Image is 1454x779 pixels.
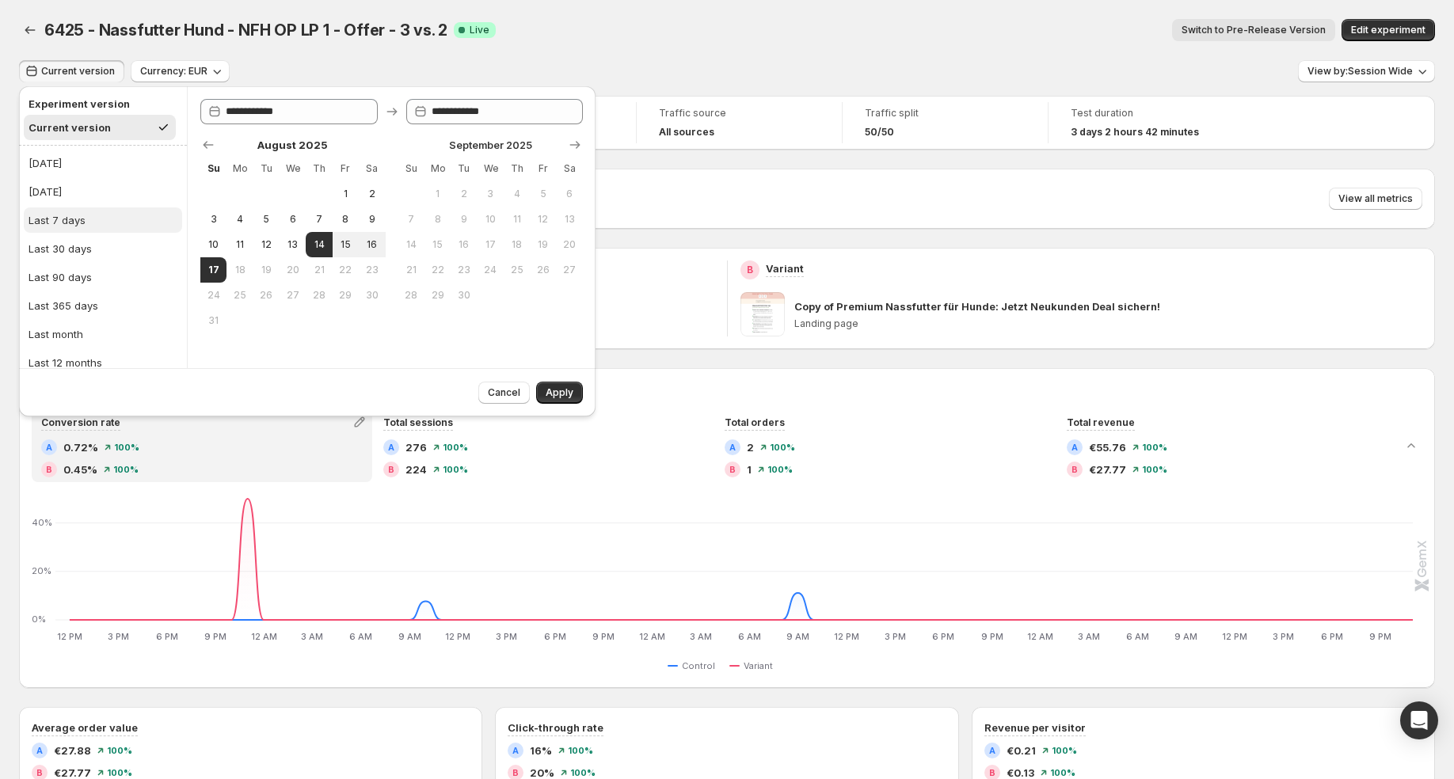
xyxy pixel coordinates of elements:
[306,283,332,308] button: Thursday August 28 2025
[1298,60,1435,82] button: View by:Session Wide
[563,188,577,200] span: 6
[794,298,1160,314] p: Copy of Premium Nassfutter für Hunde: Jetzt Neukunden Deal sichern!
[365,162,379,175] span: Sa
[536,264,550,276] span: 26
[510,188,523,200] span: 4
[478,257,504,283] button: Wednesday September 24 2025
[253,257,280,283] button: Tuesday August 19 2025
[114,443,139,452] span: 100 %
[253,207,280,232] button: Tuesday August 5 2025
[339,162,352,175] span: Fr
[301,631,323,642] text: 3 AM
[29,355,102,370] div: Last 12 months
[24,293,182,318] button: Last 365 days
[451,207,477,232] button: Tuesday September 9 2025
[29,241,92,256] div: Last 30 days
[1400,701,1438,739] div: Open Intercom Messenger
[1052,746,1077,755] span: 100 %
[1172,19,1335,41] button: Switch to Pre-Release Version
[286,213,299,226] span: 6
[729,656,779,675] button: Variant
[682,659,715,672] span: Control
[557,207,583,232] button: Saturday September 13 2025
[339,213,352,226] span: 8
[233,238,246,251] span: 11
[29,212,86,228] div: Last 7 days
[865,105,1026,140] a: Traffic split50/50
[445,631,470,642] text: 12 PM
[24,179,182,204] button: [DATE]
[659,126,714,139] h4: All sources
[24,350,182,375] button: Last 12 months
[113,465,139,474] span: 100 %
[226,232,253,257] button: Monday August 11 2025
[32,381,1422,397] h2: Performance over time
[24,115,176,140] button: Current version
[359,181,385,207] button: Saturday August 2 2025
[233,264,246,276] span: 18
[1071,105,1232,140] a: Test duration3 days 2 hours 42 minutes
[504,207,530,232] button: Thursday September 11 2025
[207,264,220,276] span: 17
[431,188,444,200] span: 1
[200,232,226,257] button: Sunday August 10 2025
[405,289,418,302] span: 28
[24,236,182,261] button: Last 30 days
[233,289,246,302] span: 25
[405,439,427,455] span: 276
[207,213,220,226] span: 3
[729,443,736,452] h2: A
[359,283,385,308] button: Saturday August 30 2025
[46,465,52,474] h2: B
[280,207,306,232] button: Wednesday August 6 2025
[1307,65,1413,78] span: View by: Session Wide
[989,768,995,777] h2: B
[564,134,586,156] button: Show next month, October 2025
[286,238,299,251] span: 13
[41,65,115,78] span: Current version
[1071,443,1078,452] h2: A
[32,565,51,576] text: 20%
[1174,631,1197,642] text: 9 AM
[359,257,385,283] button: Saturday August 23 2025
[1071,107,1232,120] span: Test duration
[457,188,470,200] span: 2
[1273,631,1294,642] text: 3 PM
[530,743,552,758] span: 16%
[484,238,497,251] span: 17
[306,207,332,232] button: Thursday August 7 2025
[510,264,523,276] span: 25
[512,746,519,755] h2: A
[478,232,504,257] button: Wednesday September 17 2025
[431,289,444,302] span: 29
[786,631,809,642] text: 9 AM
[200,156,226,181] th: Sunday
[24,207,182,233] button: Last 7 days
[1089,462,1126,477] span: €27.77
[388,465,394,474] h2: B
[32,614,46,625] text: 0%
[226,257,253,283] button: Monday August 18 2025
[1078,631,1100,642] text: 3 AM
[156,631,178,642] text: 6 PM
[424,283,451,308] button: Monday September 29 2025
[333,181,359,207] button: Friday August 1 2025
[451,257,477,283] button: Tuesday September 23 2025
[1142,465,1167,474] span: 100 %
[19,19,41,41] button: Back
[484,264,497,276] span: 24
[451,232,477,257] button: Tuesday September 16 2025
[312,264,325,276] span: 21
[107,768,132,777] span: 100 %
[405,162,418,175] span: Su
[29,269,92,285] div: Last 90 days
[333,283,359,308] button: Friday August 29 2025
[260,213,273,226] span: 5
[563,264,577,276] span: 27
[1050,768,1075,777] span: 100 %
[570,768,596,777] span: 100 %
[398,156,424,181] th: Sunday
[57,631,82,642] text: 12 PM
[226,156,253,181] th: Monday
[19,60,124,82] button: Current version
